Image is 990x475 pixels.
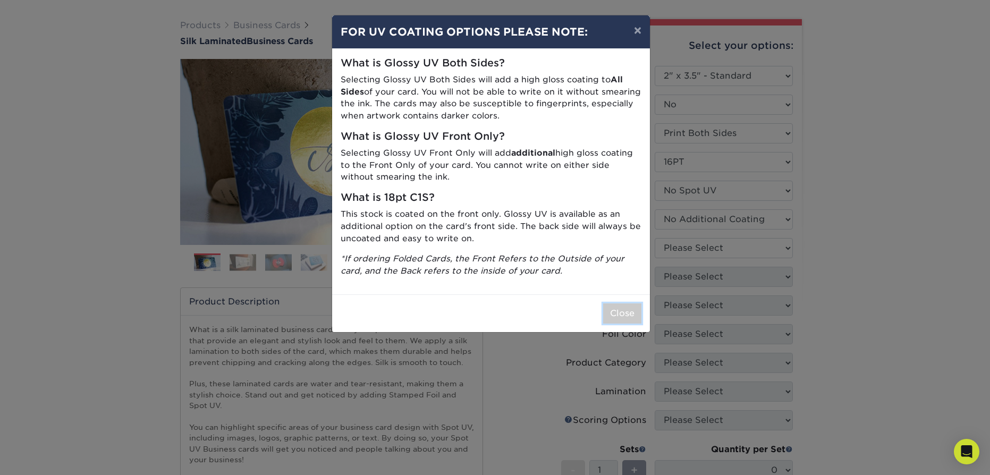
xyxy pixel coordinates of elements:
[341,74,641,122] p: Selecting Glossy UV Both Sides will add a high gloss coating to of your card. You will not be abl...
[341,192,641,204] h5: What is 18pt C1S?
[341,253,624,276] i: *If ordering Folded Cards, the Front Refers to the Outside of your card, and the Back refers to t...
[625,15,650,45] button: ×
[341,208,641,244] p: This stock is coated on the front only. Glossy UV is available as an additional option on the car...
[341,131,641,143] h5: What is Glossy UV Front Only?
[954,439,979,464] div: Open Intercom Messenger
[511,148,555,158] strong: additional
[341,147,641,183] p: Selecting Glossy UV Front Only will add high gloss coating to the Front Only of your card. You ca...
[341,74,623,97] strong: All Sides
[603,303,641,324] button: Close
[341,57,641,70] h5: What is Glossy UV Both Sides?
[341,24,641,40] h4: FOR UV COATING OPTIONS PLEASE NOTE:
